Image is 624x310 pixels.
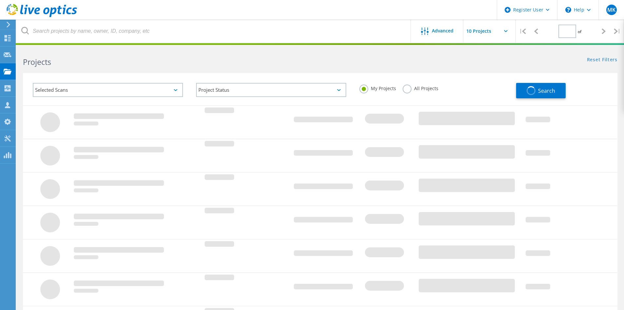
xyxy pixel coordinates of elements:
[7,14,77,18] a: Live Optics Dashboard
[33,83,183,97] div: Selected Scans
[432,29,453,33] span: Advanced
[565,7,571,13] svg: \n
[578,29,581,34] span: of
[538,87,555,94] span: Search
[516,20,529,43] div: |
[403,85,438,91] label: All Projects
[359,85,396,91] label: My Projects
[16,20,411,43] input: Search projects by name, owner, ID, company, etc
[516,83,566,98] button: Search
[611,20,624,43] div: |
[23,57,51,67] b: Projects
[587,57,617,63] a: Reset Filters
[607,7,615,12] span: MK
[196,83,346,97] div: Project Status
